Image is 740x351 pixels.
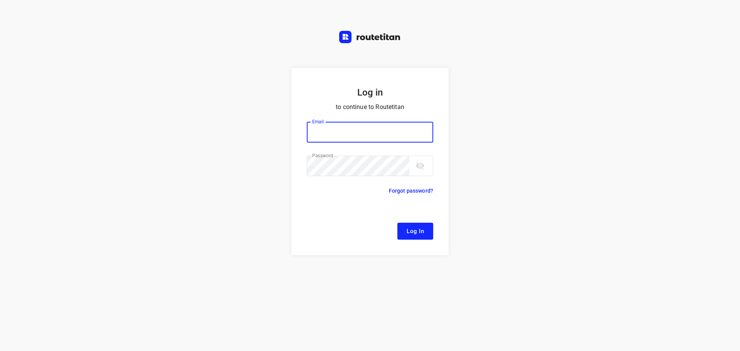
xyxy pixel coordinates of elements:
p: Forgot password? [389,186,433,195]
p: to continue to Routetitan [307,102,433,113]
button: toggle password visibility [412,158,428,173]
span: Log In [407,226,424,236]
img: Routetitan [339,31,401,43]
h5: Log in [307,86,433,99]
button: Log In [397,223,433,240]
